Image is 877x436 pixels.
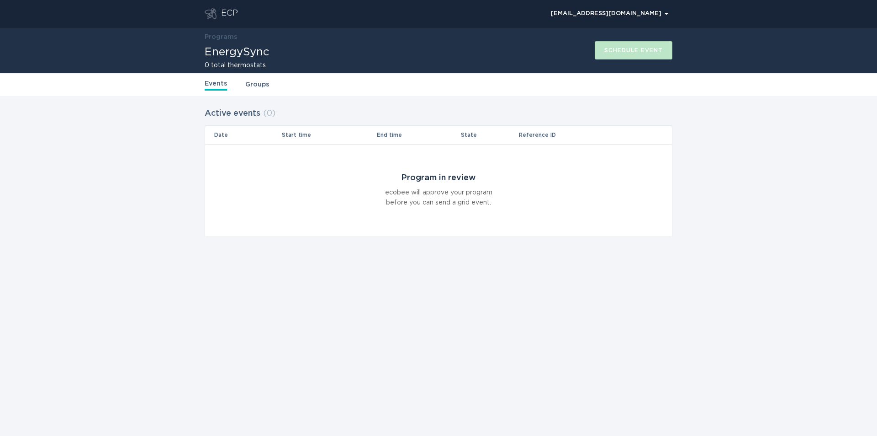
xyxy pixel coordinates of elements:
[205,8,217,19] button: Go to dashboard
[547,7,672,21] div: Popover menu
[205,47,269,58] h1: EnergySync
[205,126,281,144] th: Date
[205,126,672,144] tr: Table Headers
[518,126,635,144] th: Reference ID
[460,126,519,144] th: State
[376,126,460,144] th: End time
[401,173,476,183] div: Program in review
[205,34,237,40] a: Programs
[263,109,275,118] span: ( 0 )
[281,126,376,144] th: Start time
[547,7,672,21] button: Open user account details
[205,79,227,91] a: Events
[595,41,672,59] button: Schedule event
[604,48,663,53] div: Schedule event
[551,11,668,16] div: [EMAIL_ADDRESS][DOMAIN_NAME]
[205,105,260,122] h2: Active events
[245,80,269,90] a: Groups
[375,188,502,208] div: ecobee will approve your program before you can send a grid event.
[221,8,238,19] div: ECP
[205,62,269,69] h2: 0 total thermostats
